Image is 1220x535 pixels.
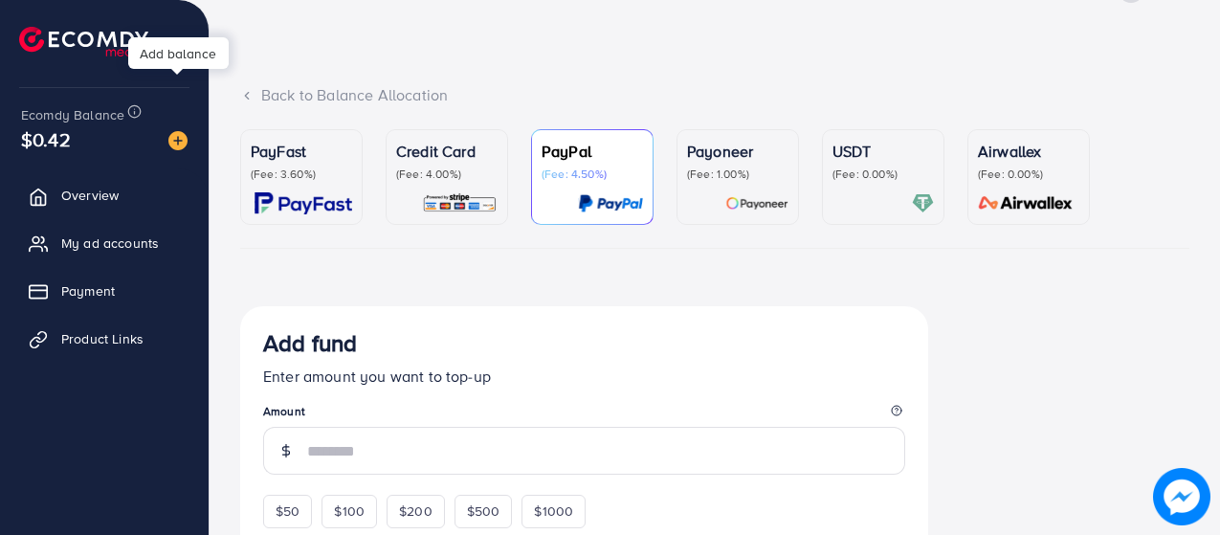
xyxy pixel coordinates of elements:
span: $500 [467,502,500,521]
a: My ad accounts [14,224,194,262]
p: (Fee: 0.00%) [978,167,1079,182]
p: Airwallex [978,140,1079,163]
div: Add balance [128,37,229,69]
span: $0.42 [21,125,71,153]
p: Enter amount you want to top-up [263,365,905,388]
p: Payoneer [687,140,788,163]
img: card [255,192,352,214]
span: $200 [399,502,433,521]
img: card [422,192,498,214]
span: Payment [61,281,115,301]
p: (Fee: 4.00%) [396,167,498,182]
span: Overview [61,186,119,205]
img: image [1153,468,1210,525]
span: Product Links [61,329,144,348]
span: Ecomdy Balance [21,105,124,124]
p: PayPal [542,140,643,163]
img: card [912,192,934,214]
img: logo [19,27,148,56]
legend: Amount [263,403,905,427]
img: image [168,131,188,150]
span: $100 [334,502,365,521]
a: Payment [14,272,194,310]
img: card [725,192,788,214]
img: card [578,192,643,214]
span: $50 [276,502,299,521]
a: Product Links [14,320,194,358]
p: Credit Card [396,140,498,163]
span: My ad accounts [61,234,159,253]
p: USDT [832,140,934,163]
p: (Fee: 3.60%) [251,167,352,182]
p: (Fee: 4.50%) [542,167,643,182]
img: card [972,192,1079,214]
a: Overview [14,176,194,214]
h3: Add fund [263,329,357,357]
p: (Fee: 0.00%) [832,167,934,182]
div: Back to Balance Allocation [240,84,1189,106]
p: (Fee: 1.00%) [687,167,788,182]
span: $1000 [534,502,573,521]
p: PayFast [251,140,352,163]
